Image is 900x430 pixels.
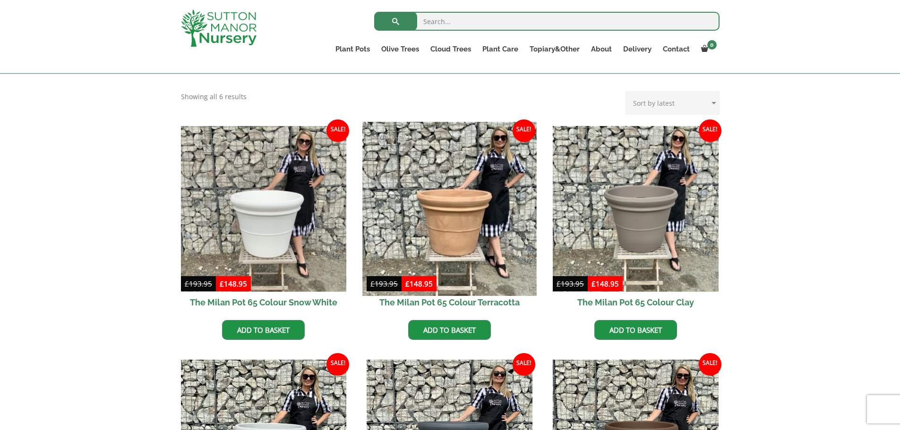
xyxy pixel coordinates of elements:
[477,42,524,56] a: Plant Care
[553,126,719,292] img: The Milan Pot 65 Colour Clay
[699,353,721,376] span: Sale!
[594,320,677,340] a: Add to basket: “The Milan Pot 65 Colour Clay”
[185,279,189,288] span: £
[370,279,375,288] span: £
[185,279,212,288] bdi: 193.95
[699,119,721,142] span: Sale!
[220,279,247,288] bdi: 148.95
[181,126,347,292] img: The Milan Pot 65 Colour Snow White
[181,126,347,313] a: Sale! The Milan Pot 65 Colour Snow White
[553,292,719,313] h2: The Milan Pot 65 Colour Clay
[367,292,532,313] h2: The Milan Pot 65 Colour Terracotta
[524,42,585,56] a: Topiary&Other
[374,12,720,31] input: Search...
[405,279,410,288] span: £
[657,42,695,56] a: Contact
[367,126,532,313] a: Sale! The Milan Pot 65 Colour Terracotta
[695,42,720,56] a: 0
[363,122,537,295] img: The Milan Pot 65 Colour Terracotta
[326,353,349,376] span: Sale!
[591,279,596,288] span: £
[181,9,257,47] img: logo
[376,42,425,56] a: Olive Trees
[370,279,398,288] bdi: 193.95
[405,279,433,288] bdi: 148.95
[513,353,535,376] span: Sale!
[585,42,617,56] a: About
[617,42,657,56] a: Delivery
[513,119,535,142] span: Sale!
[707,40,717,50] span: 0
[326,119,349,142] span: Sale!
[557,279,584,288] bdi: 193.95
[181,91,247,102] p: Showing all 6 results
[591,279,619,288] bdi: 148.95
[371,131,386,142] span: Save
[557,279,561,288] span: £
[222,320,305,340] a: Add to basket: “The Milan Pot 65 Colour Snow White”
[553,126,719,313] a: Sale! The Milan Pot 65 Colour Clay
[425,42,477,56] a: Cloud Trees
[330,42,376,56] a: Plant Pots
[626,91,720,115] select: Shop order
[408,320,491,340] a: Add to basket: “The Milan Pot 65 Colour Terracotta”
[220,279,224,288] span: £
[181,292,347,313] h2: The Milan Pot 65 Colour Snow White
